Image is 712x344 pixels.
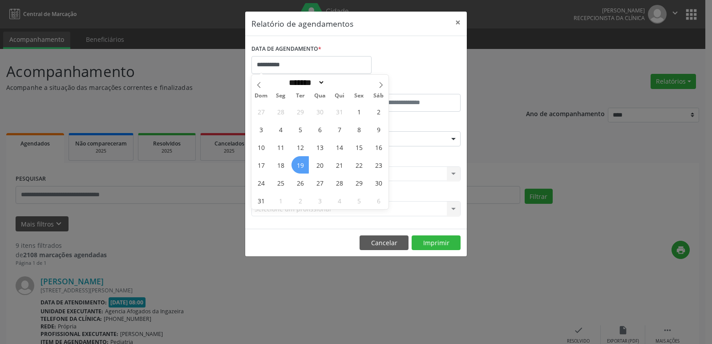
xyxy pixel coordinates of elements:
[370,103,387,120] span: Agosto 2, 2025
[252,121,270,138] span: Agosto 3, 2025
[331,156,348,174] span: Agosto 21, 2025
[291,138,309,156] span: Agosto 12, 2025
[350,156,368,174] span: Agosto 22, 2025
[325,78,354,87] input: Year
[350,138,368,156] span: Agosto 15, 2025
[311,121,328,138] span: Agosto 6, 2025
[272,103,289,120] span: Julho 28, 2025
[291,156,309,174] span: Agosto 19, 2025
[331,121,348,138] span: Agosto 7, 2025
[291,192,309,209] span: Setembro 2, 2025
[350,174,368,191] span: Agosto 29, 2025
[272,138,289,156] span: Agosto 11, 2025
[286,78,325,87] select: Month
[291,174,309,191] span: Agosto 26, 2025
[252,138,270,156] span: Agosto 10, 2025
[412,235,461,251] button: Imprimir
[331,103,348,120] span: Julho 31, 2025
[272,121,289,138] span: Agosto 4, 2025
[272,174,289,191] span: Agosto 25, 2025
[331,138,348,156] span: Agosto 14, 2025
[330,93,349,99] span: Qui
[252,174,270,191] span: Agosto 24, 2025
[350,103,368,120] span: Agosto 1, 2025
[291,93,310,99] span: Ter
[272,192,289,209] span: Setembro 1, 2025
[350,121,368,138] span: Agosto 8, 2025
[360,235,409,251] button: Cancelar
[331,174,348,191] span: Agosto 28, 2025
[370,156,387,174] span: Agosto 23, 2025
[251,93,271,99] span: Dom
[358,80,461,94] label: ATÉ
[252,156,270,174] span: Agosto 17, 2025
[272,156,289,174] span: Agosto 18, 2025
[251,18,353,29] h5: Relatório de agendamentos
[311,174,328,191] span: Agosto 27, 2025
[331,192,348,209] span: Setembro 4, 2025
[252,192,270,209] span: Agosto 31, 2025
[311,156,328,174] span: Agosto 20, 2025
[449,12,467,33] button: Close
[291,121,309,138] span: Agosto 5, 2025
[350,192,368,209] span: Setembro 5, 2025
[271,93,291,99] span: Seg
[311,103,328,120] span: Julho 30, 2025
[370,138,387,156] span: Agosto 16, 2025
[251,42,321,56] label: DATA DE AGENDAMENTO
[370,174,387,191] span: Agosto 30, 2025
[369,93,388,99] span: Sáb
[311,192,328,209] span: Setembro 3, 2025
[252,103,270,120] span: Julho 27, 2025
[349,93,369,99] span: Sex
[370,192,387,209] span: Setembro 6, 2025
[311,138,328,156] span: Agosto 13, 2025
[291,103,309,120] span: Julho 29, 2025
[370,121,387,138] span: Agosto 9, 2025
[310,93,330,99] span: Qua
